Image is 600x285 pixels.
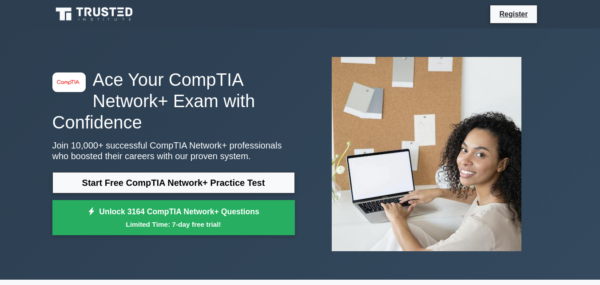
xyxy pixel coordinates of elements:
[52,200,295,236] a: Unlock 3164 CompTIA Network+ QuestionsLimited Time: 7-day free trial!
[64,219,284,229] small: Limited Time: 7-day free trial!
[52,172,295,193] a: Start Free CompTIA Network+ Practice Test
[494,8,533,20] a: Register
[52,140,295,161] p: Join 10,000+ successful CompTIA Network+ professionals who boosted their careers with our proven ...
[52,69,295,133] h1: Ace Your CompTIA Network+ Exam with Confidence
